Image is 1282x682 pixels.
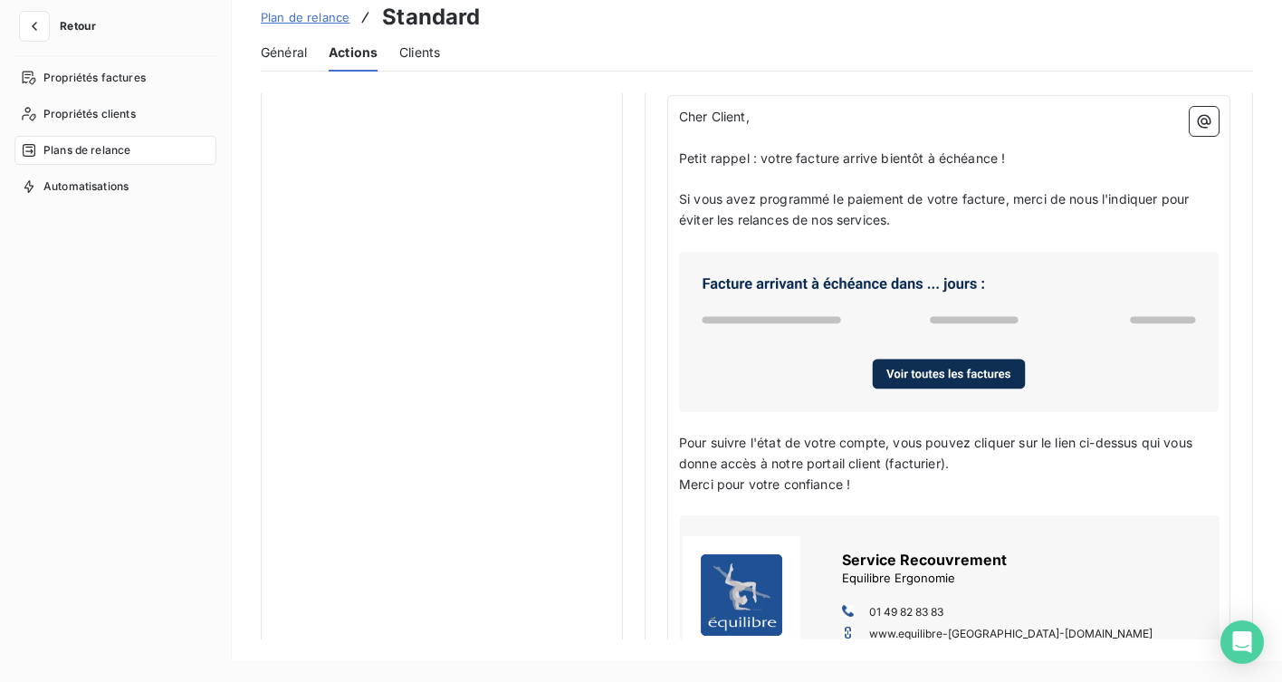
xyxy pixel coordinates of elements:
[43,106,136,122] span: Propriétés clients
[261,43,307,62] span: Général
[43,142,130,158] span: Plans de relance
[261,10,349,24] span: Plan de relance
[60,21,96,32] span: Retour
[261,8,349,26] a: Plan de relance
[14,136,216,165] a: Plans de relance
[399,43,440,62] span: Clients
[14,63,216,92] a: Propriétés factures
[679,476,850,492] span: Merci pour votre confiance !
[1220,620,1264,664] div: Open Intercom Messenger
[679,109,750,124] span: Cher Client,
[43,178,129,195] span: Automatisations
[14,172,216,201] a: Automatisations
[679,191,1192,227] span: Si vous avez programmé le paiement de votre facture, merci de nous l'indiquer pour éviter les rel...
[43,70,146,86] span: Propriétés factures
[382,1,480,34] h3: Standard
[14,12,110,41] button: Retour
[679,150,1005,166] span: Petit rappel : votre facture arrive bientôt à échéance !
[14,100,216,129] a: Propriétés clients
[679,435,1196,471] span: Pour suivre l'état de votre compte, vous pouvez cliquer sur le lien ci-dessus qui vous donne accè...
[329,43,378,62] span: Actions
